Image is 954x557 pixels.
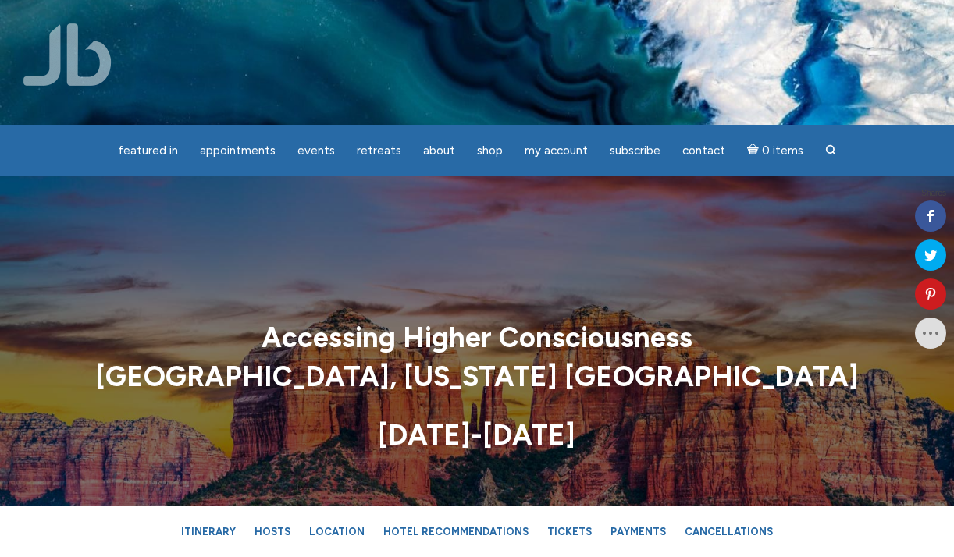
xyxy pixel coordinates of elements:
span: Events [297,144,335,158]
span: Shares [921,190,946,197]
a: Shop [468,136,512,166]
a: Retreats [347,136,411,166]
a: About [414,136,465,166]
a: Tickets [539,518,600,545]
a: Cancellations [677,518,781,545]
img: Jamie Butler. The Everyday Medium [23,23,112,86]
a: Itinerary [173,518,244,545]
span: Subscribe [610,144,660,158]
a: Hosts [247,518,298,545]
i: Cart [747,144,762,158]
a: My Account [515,136,597,166]
strong: Accessing Higher Consciousness [262,321,692,354]
a: Location [301,518,372,545]
a: Events [288,136,344,166]
span: Retreats [357,144,401,158]
a: Cart0 items [738,134,813,166]
a: Subscribe [600,136,670,166]
strong: [GEOGRAPHIC_DATA], [US_STATE] [GEOGRAPHIC_DATA] [95,360,859,394]
strong: [DATE]-[DATE] [378,418,575,452]
span: featured in [118,144,178,158]
a: Payments [603,518,674,545]
span: Contact [682,144,725,158]
span: Shop [477,144,503,158]
a: Hotel Recommendations [376,518,536,545]
a: Contact [673,136,735,166]
a: Appointments [190,136,285,166]
span: Appointments [200,144,276,158]
span: 0 items [762,145,803,157]
a: featured in [109,136,187,166]
span: My Account [525,144,588,158]
span: About [423,144,455,158]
